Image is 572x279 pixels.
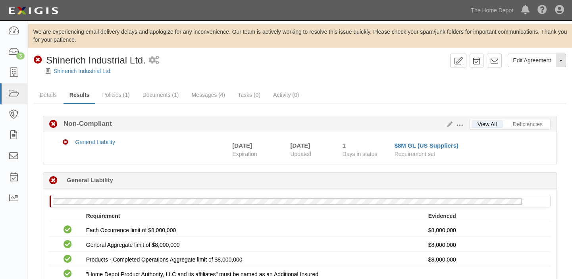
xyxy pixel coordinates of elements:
span: Updated [290,151,311,157]
i: Compliant [64,255,72,264]
a: Edit Agreement [508,54,556,67]
strong: Requirement [86,213,120,219]
i: Non-Compliant [63,140,68,145]
a: View All [472,120,503,128]
a: Messages (4) [185,87,231,103]
p: $8,000,000 [428,256,545,264]
a: General Liability [75,139,115,145]
div: [DATE] [232,141,252,150]
span: Shinerich Industrial Ltd. [46,55,146,65]
i: Compliant [64,226,72,234]
a: The Home Depot [467,2,517,18]
a: Details [34,87,63,103]
i: Non-Compliant [34,56,42,64]
span: Expiration [232,150,284,158]
span: Requirement set [395,151,435,157]
span: Products - Completed Operations Aggregate limit of $8,000,000 [86,256,243,263]
a: Results [64,87,96,104]
i: Compliant [64,241,72,249]
img: logo-5460c22ac91f19d4615b14bd174203de0afe785f0fc80cf4dbbc73dc1793850b.png [6,4,61,18]
div: We are experiencing email delivery delays and apologize for any inconvenience. Our team is active... [28,28,572,44]
span: General Aggregate limit of $8,000,000 [86,242,180,248]
a: Deficiencies [507,120,549,128]
span: Each Occurrence limit of $8,000,000 [86,227,176,233]
div: [DATE] [290,141,330,150]
span: "Home Depot Product Authority, LLC and its affiliates" must be named as an Additional Insured [86,271,318,277]
i: Non-Compliant [49,120,58,129]
a: Activity (0) [267,87,305,103]
div: Shinerich Industrial Ltd. [34,54,146,67]
a: Policies (1) [96,87,135,103]
a: Documents (1) [137,87,185,103]
a: $8M GL (US Suppliers) [395,142,458,149]
b: General Liability [67,176,113,184]
p: $8,000,000 [428,241,545,249]
i: Compliant [64,270,72,278]
a: Tasks (0) [232,87,266,103]
div: Since 09/03/2025 [343,141,389,150]
a: Edit Results [444,121,453,127]
i: 2 scheduled workflows [149,56,159,65]
strong: Evidenced [428,213,456,219]
p: $8,000,000 [428,226,545,234]
b: Non-Compliant [58,119,112,129]
div: 3 [16,52,25,60]
i: Help Center - Complianz [537,6,547,15]
a: Shinerich Industrial Ltd. [54,68,112,74]
i: Non-Compliant 1 day (since 09/03/2025) [49,177,58,185]
span: Days in status [343,151,377,157]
